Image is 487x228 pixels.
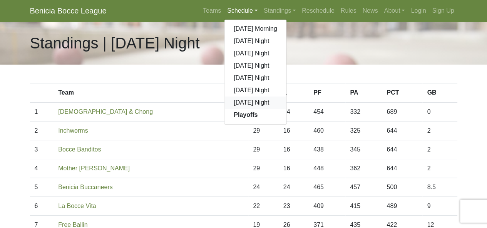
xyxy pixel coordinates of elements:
td: 6 [30,197,54,216]
td: 2 [30,121,54,140]
a: [DATE] Night [224,47,286,60]
a: [DATE] Night [224,60,286,72]
a: [DATE] Night [224,72,286,84]
td: 409 [309,197,345,216]
a: Benicia Bocce League [30,3,107,18]
th: Team [54,83,248,103]
a: Free Ballin [58,221,87,228]
a: News [360,3,381,18]
td: 24 [279,178,309,197]
td: 29 [248,159,278,178]
td: 2 [422,140,457,159]
th: PA [345,83,382,103]
td: 644 [382,159,422,178]
td: 3 [30,140,54,159]
td: 415 [345,197,382,216]
th: L [279,83,309,103]
a: Playoffs [224,109,286,121]
a: Mother [PERSON_NAME] [58,165,130,171]
td: 4 [30,159,54,178]
td: 1 [30,102,54,121]
td: 465 [309,178,345,197]
td: 14 [279,102,309,121]
strong: Playoffs [234,112,258,118]
td: 500 [382,178,422,197]
h1: Standings | [DATE] Night [30,34,200,52]
th: PF [309,83,345,103]
a: Teams [200,3,224,18]
td: 16 [279,121,309,140]
a: Reschedule [299,3,338,18]
a: Benicia Buccaneers [58,184,112,190]
a: Login [408,3,429,18]
td: 332 [345,102,382,121]
a: About [381,3,408,18]
td: 0 [422,102,457,121]
td: 16 [279,140,309,159]
a: Rules [338,3,360,18]
td: 362 [345,159,382,178]
td: 2 [422,121,457,140]
td: 24 [248,178,278,197]
td: 460 [309,121,345,140]
td: 689 [382,102,422,121]
td: 325 [345,121,382,140]
td: 345 [345,140,382,159]
td: 438 [309,140,345,159]
td: 29 [248,121,278,140]
td: 29 [248,140,278,159]
a: Bocce Banditos [58,146,101,153]
a: [DATE] Night [224,84,286,97]
td: 9 [422,197,457,216]
td: 644 [382,121,422,140]
td: 8.5 [422,178,457,197]
td: 454 [309,102,345,121]
th: PCT [382,83,422,103]
th: GB [422,83,457,103]
a: [DATE] Morning [224,23,286,35]
td: 457 [345,178,382,197]
a: Schedule [224,3,261,18]
td: 448 [309,159,345,178]
a: [DATE] Night [224,97,286,109]
td: 22 [248,197,278,216]
td: 2 [422,159,457,178]
td: 489 [382,197,422,216]
td: 644 [382,140,422,159]
td: 16 [279,159,309,178]
a: Standings [261,3,299,18]
a: La Bocce Vita [58,203,96,209]
a: Inchworms [58,127,88,134]
td: 5 [30,178,54,197]
div: Schedule [224,19,287,125]
td: 23 [279,197,309,216]
a: Sign Up [429,3,457,18]
a: [DATE] Night [224,35,286,47]
a: [DEMOGRAPHIC_DATA] & Chong [58,108,153,115]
